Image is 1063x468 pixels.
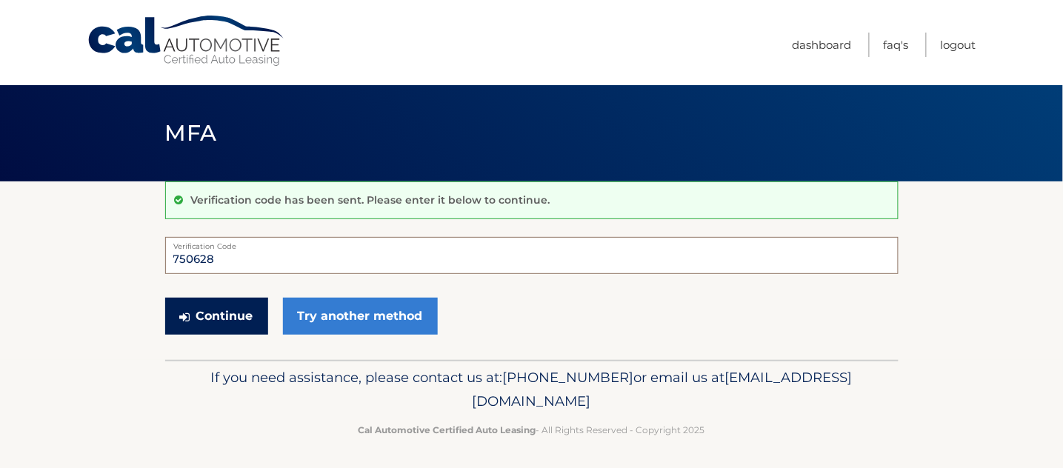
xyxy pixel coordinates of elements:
[175,366,889,413] p: If you need assistance, please contact us at: or email us at
[165,237,899,249] label: Verification Code
[165,119,217,147] span: MFA
[165,298,268,335] button: Continue
[473,369,853,409] span: [EMAIL_ADDRESS][DOMAIN_NAME]
[283,298,438,335] a: Try another method
[191,193,550,207] p: Verification code has been sent. Please enter it below to continue.
[175,422,889,438] p: - All Rights Reserved - Copyright 2025
[793,33,852,57] a: Dashboard
[503,369,634,386] span: [PHONE_NUMBER]
[941,33,976,57] a: Logout
[359,424,536,435] strong: Cal Automotive Certified Auto Leasing
[87,15,287,67] a: Cal Automotive
[165,237,899,274] input: Verification Code
[884,33,909,57] a: FAQ's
